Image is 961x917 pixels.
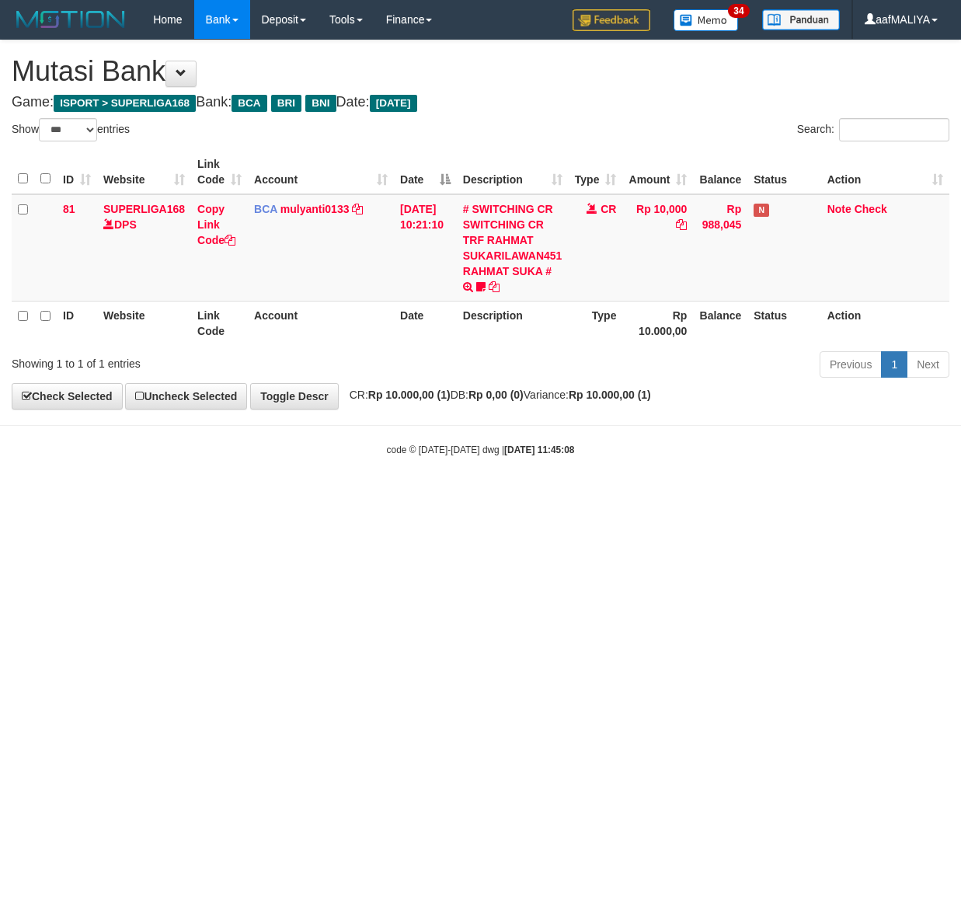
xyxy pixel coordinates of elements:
th: Amount: activate to sort column ascending [622,150,693,194]
th: Account: activate to sort column ascending [248,150,394,194]
th: Link Code: activate to sort column ascending [191,150,248,194]
span: ISPORT > SUPERLIGA168 [54,95,196,112]
th: Date: activate to sort column descending [394,150,457,194]
span: Has Note [754,204,769,217]
th: Description [457,301,569,345]
a: Uncheck Selected [125,383,247,410]
a: SUPERLIGA168 [103,203,185,215]
small: code © [DATE]-[DATE] dwg | [387,445,575,455]
td: [DATE] 10:21:10 [394,194,457,302]
th: Action [821,301,949,345]
label: Show entries [12,118,130,141]
a: Check [855,203,887,215]
th: Status [747,150,820,194]
th: Balance [693,301,747,345]
strong: Rp 0,00 (0) [468,389,524,401]
th: Rp 10.000,00 [622,301,693,345]
a: mulyanti0133 [280,203,350,215]
a: Next [907,351,949,378]
h4: Game: Bank: Date: [12,95,949,110]
a: Toggle Descr [250,383,339,410]
a: # SWITCHING CR SWITCHING CR TRF RAHMAT SUKARILAWAN451 RAHMAT SUKA # [463,203,562,277]
a: 1 [881,351,907,378]
input: Search: [839,118,949,141]
td: Rp 988,045 [693,194,747,302]
a: Copy Link Code [197,203,235,246]
td: Rp 10,000 [622,194,693,302]
span: 34 [728,4,749,18]
a: Check Selected [12,383,123,410]
a: Copy Rp 10,000 to clipboard [676,218,687,231]
th: Balance [693,150,747,194]
span: BRI [271,95,301,112]
label: Search: [797,118,949,141]
img: MOTION_logo.png [12,8,130,31]
span: CR [601,203,616,215]
th: Website [97,301,191,345]
img: Button%20Memo.svg [674,9,739,31]
th: Website: activate to sort column ascending [97,150,191,194]
a: Note [827,203,851,215]
img: panduan.png [762,9,840,30]
a: Previous [820,351,882,378]
th: Link Code [191,301,248,345]
strong: Rp 10.000,00 (1) [368,389,451,401]
th: ID: activate to sort column ascending [57,150,97,194]
th: Account [248,301,394,345]
th: Type: activate to sort column ascending [569,150,623,194]
span: 81 [63,203,75,215]
a: Copy mulyanti0133 to clipboard [352,203,363,215]
th: Action: activate to sort column ascending [821,150,949,194]
select: Showentries [39,118,97,141]
span: BCA [254,203,277,215]
th: Description: activate to sort column ascending [457,150,569,194]
th: Date [394,301,457,345]
span: BNI [305,95,336,112]
div: Showing 1 to 1 of 1 entries [12,350,388,371]
img: Feedback.jpg [573,9,650,31]
strong: [DATE] 11:45:08 [504,445,574,455]
a: Copy # SWITCHING CR SWITCHING CR TRF RAHMAT SUKARILAWAN451 RAHMAT SUKA # to clipboard [489,281,500,293]
th: Status [747,301,820,345]
th: Type [569,301,623,345]
span: CR: DB: Variance: [342,389,651,401]
th: ID [57,301,97,345]
span: BCA [232,95,266,112]
strong: Rp 10.000,00 (1) [569,389,651,401]
td: DPS [97,194,191,302]
h1: Mutasi Bank [12,56,949,87]
span: [DATE] [370,95,417,112]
